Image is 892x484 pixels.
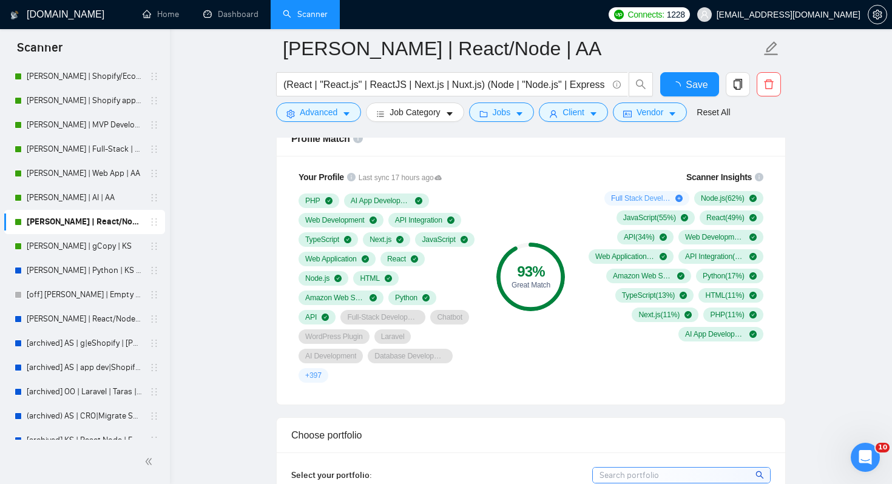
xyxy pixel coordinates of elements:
div: 93 % [496,264,565,279]
span: Full Stack Development ( 66 %) [611,193,671,203]
span: check-circle [749,253,757,260]
span: check-circle [681,214,688,221]
span: check-circle [370,294,377,301]
span: Web Development ( 30 %) [685,232,745,242]
input: Search Freelance Jobs... [283,77,607,92]
img: upwork-logo.png [614,10,624,19]
div: Choose portfolio [291,418,771,452]
span: check-circle [344,236,351,243]
span: Connects: [627,8,664,21]
span: holder [149,266,159,275]
span: holder [149,411,159,421]
span: Python ( 17 %) [703,271,745,281]
button: barsJob Categorycaret-down [366,103,464,122]
span: Web Application ( 21 %) [595,252,655,261]
span: Node.js ( 62 %) [701,193,745,203]
a: [PERSON_NAME] | AI | AA [27,186,142,210]
span: Laravel [381,332,405,341]
button: delete [757,72,781,96]
span: plus-circle [675,195,683,202]
a: searchScanner [283,9,328,19]
span: setting [286,109,295,118]
span: holder [149,241,159,251]
span: holder [149,169,159,178]
span: AI App Development ( 9 %) [685,329,745,339]
span: info-circle [347,173,356,181]
span: 10 [876,443,890,452]
span: + 397 [305,371,322,380]
a: [archived] OO | Laravel | Taras | Top filters [27,380,142,404]
span: Amazon Web Services ( 17 %) [613,271,672,281]
span: API Integration ( 19 %) [685,252,745,261]
span: Save [686,77,708,92]
span: user [700,10,709,19]
span: Jobs [493,106,511,119]
span: loading [671,81,686,91]
span: holder [149,144,159,154]
span: Amazon Web Services [305,293,365,303]
span: check-circle [322,314,329,321]
span: holder [149,193,159,203]
span: holder [149,435,159,445]
span: holder [149,96,159,106]
span: check-circle [684,311,692,318]
span: holder [149,217,159,227]
button: settingAdvancedcaret-down [276,103,361,122]
span: Python [395,293,417,303]
span: check-circle [749,214,757,221]
a: setting [868,10,887,19]
span: Next.js [370,235,391,244]
a: [PERSON_NAME] | React/Node | KS - WIP [27,307,142,331]
span: AI App Development [351,196,410,206]
span: JavaScript [422,235,455,244]
span: caret-down [342,109,351,118]
span: Profile Match [291,133,350,144]
span: check-circle [660,234,667,241]
span: check-circle [362,255,369,263]
input: Search portfolio [593,468,770,483]
span: info-circle [353,133,363,143]
a: dashboardDashboard [203,9,258,19]
button: folderJobscaret-down [469,103,535,122]
span: copy [726,79,749,90]
span: info-circle [755,173,763,181]
span: check-circle [749,292,757,299]
span: check-circle [396,236,404,243]
span: bars [376,109,385,118]
span: info-circle [613,81,621,89]
button: search [629,72,653,96]
a: [PERSON_NAME] | Web App | AA [27,161,142,186]
span: idcard [623,109,632,118]
span: Web Application [305,254,357,264]
span: check-circle [370,217,377,224]
a: homeHome [143,9,179,19]
span: check-circle [461,236,468,243]
iframe: Intercom live chat [851,443,880,472]
span: check-circle [680,292,687,299]
span: React [387,254,406,264]
span: PHP ( 11 %) [710,310,744,320]
span: caret-down [668,109,677,118]
span: check-circle [447,217,454,224]
span: check-circle [677,272,684,280]
span: check-circle [749,272,757,280]
span: double-left [144,455,157,468]
span: check-circle [660,253,667,260]
span: check-circle [422,294,430,301]
span: Job Category [390,106,440,119]
input: Scanner name... [283,33,761,64]
span: check-circle [749,331,757,338]
span: Scanner Insights [686,173,752,181]
span: HTML ( 11 %) [705,291,744,300]
div: Great Match [496,281,565,289]
a: [PERSON_NAME] | Shopify/Ecom | DA [27,64,142,89]
span: API ( 34 %) [624,232,655,242]
span: delete [757,79,780,90]
a: [PERSON_NAME] | Python | KS - WIP [27,258,142,283]
span: HTML [360,274,380,283]
span: check-circle [385,275,392,282]
span: edit [763,41,779,56]
span: check-circle [411,255,418,263]
a: [PERSON_NAME] | Shopify app | DA [27,89,142,113]
a: [archived] KS | React Node | FS | [PERSON_NAME] (low average paid) [27,428,142,452]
